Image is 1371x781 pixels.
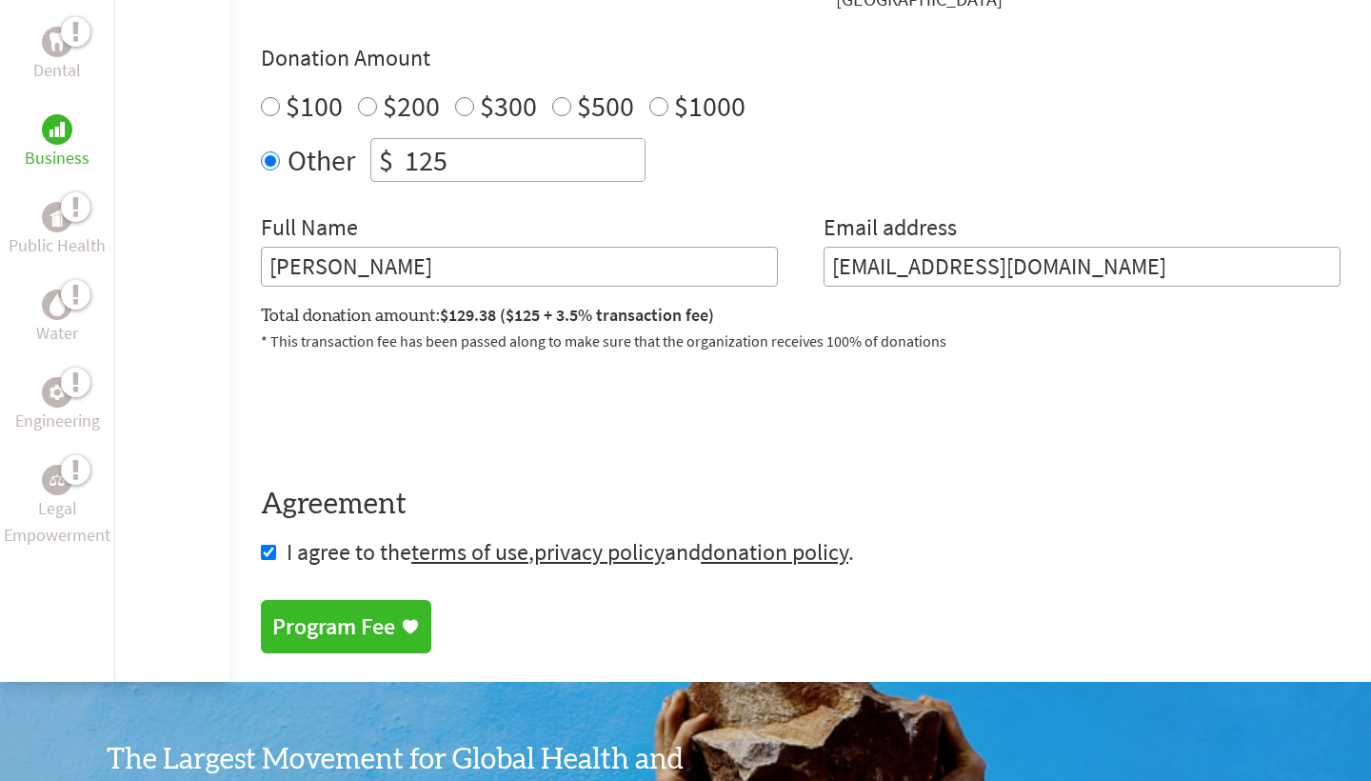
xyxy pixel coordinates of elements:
a: Public HealthPublic Health [9,202,106,259]
h4: Donation Amount [261,43,1341,73]
input: Enter Full Name [261,247,778,287]
div: Public Health [42,202,72,232]
div: Legal Empowerment [42,465,72,495]
a: privacy policy [534,537,665,567]
a: EngineeringEngineering [15,377,100,434]
label: Total donation amount: [261,302,714,330]
div: Dental [42,27,72,57]
a: Program Fee [261,600,431,653]
img: Legal Empowerment [50,474,65,486]
a: BusinessBusiness [25,114,89,171]
div: $ [371,139,401,181]
label: Full Name [261,212,358,247]
label: $200 [383,88,440,124]
p: Engineering [15,408,100,434]
div: Water [42,290,72,320]
a: WaterWater [36,290,78,347]
label: Email address [824,212,957,247]
a: terms of use [411,537,528,567]
img: Water [50,293,65,315]
p: Business [25,145,89,171]
span: I agree to the , and . [287,537,854,567]
p: Water [36,320,78,347]
label: $100 [286,88,343,124]
label: Other [288,138,355,182]
a: DentalDental [33,27,81,84]
p: Legal Empowerment [4,495,110,549]
label: $1000 [674,88,745,124]
img: Engineering [50,385,65,400]
p: * This transaction fee has been passed along to make sure that the organization receives 100% of ... [261,330,1341,352]
img: Public Health [50,208,65,227]
div: Business [42,114,72,145]
iframe: reCAPTCHA [261,375,550,450]
img: Dental [50,32,65,50]
a: donation policy [701,537,848,567]
input: Enter Amount [401,139,645,181]
img: Business [50,122,65,137]
div: Program Fee [272,611,395,642]
label: $500 [577,88,634,124]
input: Your Email [824,247,1341,287]
p: Public Health [9,232,106,259]
h4: Agreement [261,488,1341,522]
div: Engineering [42,377,72,408]
label: $300 [480,88,537,124]
a: Legal EmpowermentLegal Empowerment [4,465,110,549]
span: $129.38 ($125 + 3.5% transaction fee) [440,304,714,326]
p: Dental [33,57,81,84]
